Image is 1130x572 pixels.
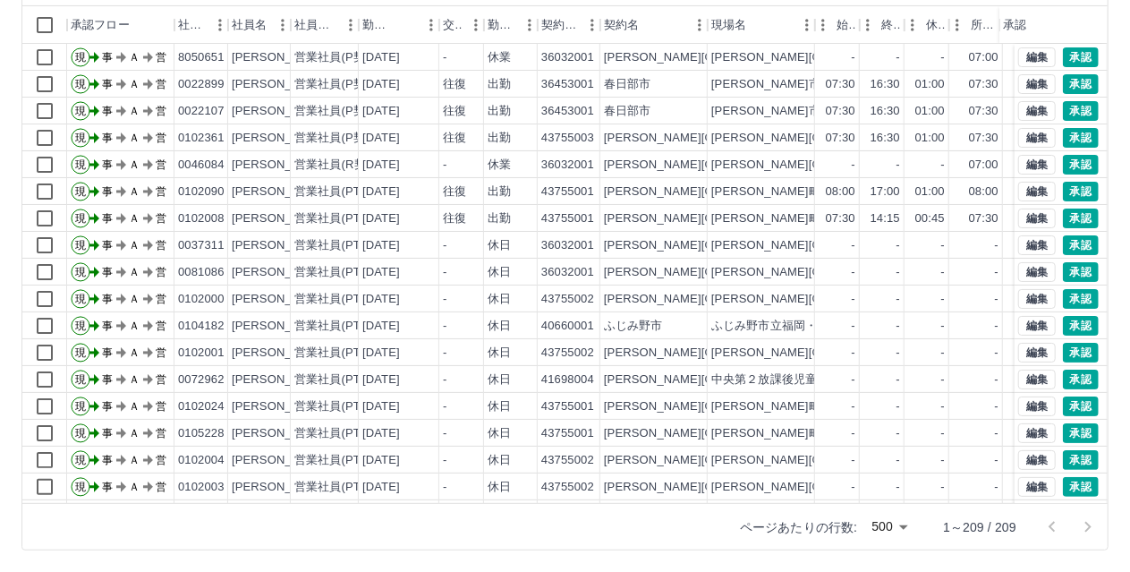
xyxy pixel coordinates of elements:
div: 休日 [488,371,511,388]
button: 編集 [1018,423,1056,443]
button: メニュー [686,12,713,38]
div: 0046084 [178,157,225,174]
button: 編集 [1018,316,1056,336]
div: 07:30 [969,130,998,147]
text: 現 [75,158,86,171]
div: - [896,157,900,174]
button: メニュー [269,12,296,38]
div: 契約コード [541,6,579,44]
div: 0102090 [178,184,225,201]
text: Ａ [129,239,140,252]
div: - [443,291,446,308]
div: 勤務区分 [488,6,516,44]
div: 0081086 [178,264,225,281]
div: 36032001 [541,237,594,254]
button: 承認 [1063,343,1099,363]
div: 往復 [443,103,466,120]
div: [DATE] [362,49,400,66]
button: 編集 [1018,101,1056,121]
div: [DATE] [362,76,400,93]
button: 承認 [1063,397,1099,416]
div: - [896,371,900,388]
div: 08:00 [969,184,998,201]
div: [DATE] [362,157,400,174]
div: 社員区分 [291,6,359,44]
div: 営業社員(P契約) [294,130,381,147]
div: 0022107 [178,103,225,120]
div: 07:30 [826,76,855,93]
div: [DATE] [362,184,400,201]
text: 現 [75,346,86,359]
div: [PERSON_NAME]市立備後小学校 [711,76,891,93]
button: 編集 [1018,155,1056,175]
div: - [995,264,998,281]
div: - [443,345,446,362]
div: [PERSON_NAME][GEOGRAPHIC_DATA] [604,237,825,254]
text: 営 [156,185,166,198]
div: 営業社員(R契約) [294,157,381,174]
text: 事 [102,212,113,225]
text: Ａ [129,185,140,198]
div: 営業社員(PT契約) [294,291,388,308]
text: 事 [102,239,113,252]
div: 営業社員(P契約) [294,76,381,93]
div: [PERSON_NAME][GEOGRAPHIC_DATA] [604,345,825,362]
div: - [995,371,998,388]
div: [PERSON_NAME] [232,371,329,388]
text: 事 [102,78,113,90]
div: - [896,345,900,362]
button: 承認 [1063,477,1099,497]
div: 春日部市 [604,103,651,120]
div: [PERSON_NAME] [232,398,329,415]
div: [DATE] [362,345,400,362]
div: [PERSON_NAME] [232,264,329,281]
div: [PERSON_NAME] [232,210,329,227]
button: 承認 [1063,235,1099,255]
div: - [941,371,945,388]
div: 営業社員(PT契約) [294,371,388,388]
div: 07:30 [826,103,855,120]
div: 中央第２放課後児童クラブ [711,371,853,388]
div: [PERSON_NAME] [232,76,329,93]
div: 休業 [488,49,511,66]
text: 営 [156,158,166,171]
div: - [896,49,900,66]
button: 承認 [1063,209,1099,228]
div: - [995,345,998,362]
div: - [443,237,446,254]
div: 出勤 [488,103,511,120]
div: 0102008 [178,210,225,227]
text: 現 [75,78,86,90]
button: 編集 [1018,397,1056,416]
div: [PERSON_NAME]町か[PERSON_NAME]木児童クラブ [711,210,1000,227]
div: 契約名 [600,6,708,44]
div: 0104182 [178,318,225,335]
div: - [941,291,945,308]
div: 500 [864,514,914,540]
button: 編集 [1018,47,1056,67]
div: 36032001 [541,157,594,174]
text: Ａ [129,51,140,64]
text: 営 [156,266,166,278]
div: 07:30 [826,130,855,147]
div: [PERSON_NAME][GEOGRAPHIC_DATA] [604,49,825,66]
div: 43755002 [541,345,594,362]
div: [PERSON_NAME]市立備後小学校 [711,103,891,120]
div: 社員番号 [174,6,228,44]
div: 出勤 [488,184,511,201]
text: 事 [102,105,113,117]
div: - [852,237,855,254]
div: 16:30 [871,103,900,120]
div: - [852,264,855,281]
div: - [852,49,855,66]
text: Ａ [129,266,140,278]
button: メニュー [337,12,364,38]
div: 休日 [488,264,511,281]
div: 承認フロー [71,6,130,44]
div: [PERSON_NAME][GEOGRAPHIC_DATA] [604,264,825,281]
div: 現場名 [711,6,746,44]
div: 休憩 [926,6,946,44]
div: 営業社員(PT契約) [294,184,388,201]
div: 07:00 [969,157,998,174]
text: Ａ [129,158,140,171]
